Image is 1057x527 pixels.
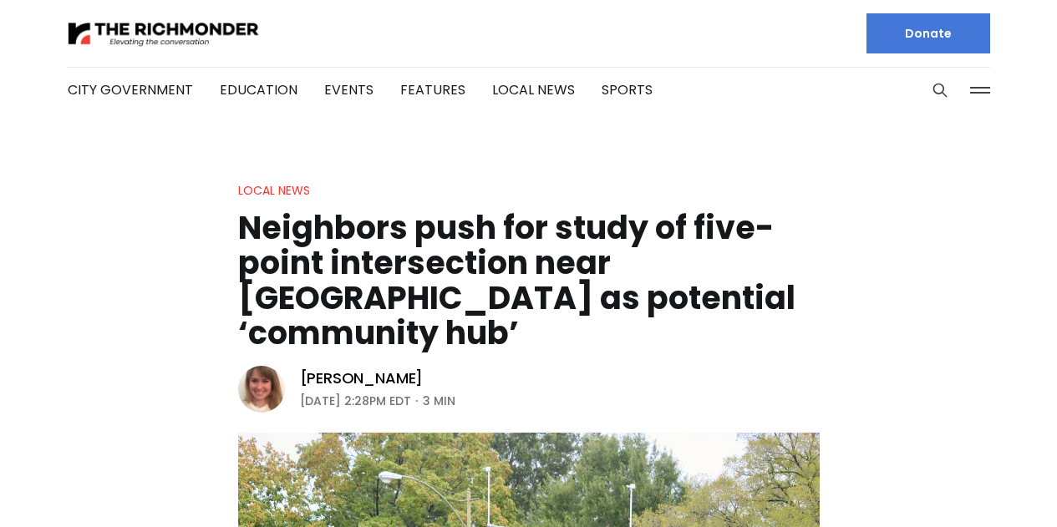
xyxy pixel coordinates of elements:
iframe: portal-trigger [916,445,1057,527]
a: Features [400,80,465,99]
a: Local News [492,80,575,99]
a: Sports [602,80,653,99]
a: [PERSON_NAME] [300,368,424,388]
img: The Richmonder [68,19,260,48]
span: 3 min [423,391,455,411]
a: City Government [68,80,193,99]
img: Sarah Vogelsong [238,366,285,413]
time: [DATE] 2:28PM EDT [300,391,411,411]
a: Education [220,80,297,99]
button: Search this site [927,78,953,103]
a: Local News [238,182,310,199]
h1: Neighbors push for study of five-point intersection near [GEOGRAPHIC_DATA] as potential ‘communit... [238,210,820,351]
a: Events [324,80,374,99]
a: Donate [866,13,990,53]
